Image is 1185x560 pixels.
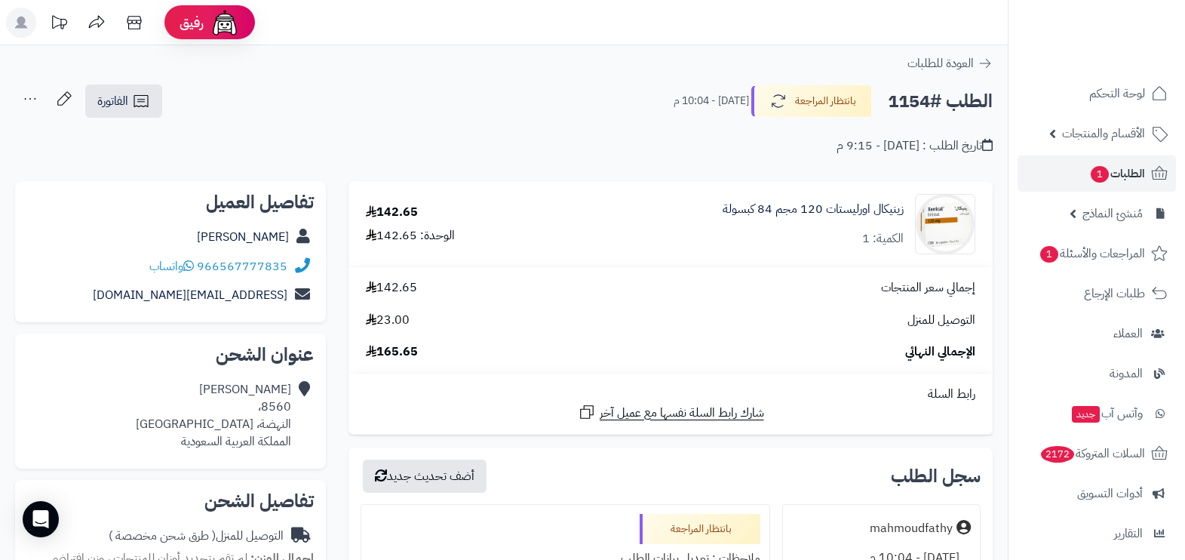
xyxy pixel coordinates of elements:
a: [PERSON_NAME] [197,228,289,246]
span: وآتس آب [1070,403,1143,424]
span: 1 [1091,166,1109,183]
a: 966567777835 [197,257,287,275]
a: المدونة [1018,355,1176,392]
span: العودة للطلبات [907,54,974,72]
a: أدوات التسويق [1018,475,1176,512]
a: العودة للطلبات [907,54,993,72]
a: شارك رابط السلة نفسها مع عميل آخر [578,403,764,422]
div: التوصيل للمنزل [109,528,284,545]
img: ai-face.png [210,8,240,38]
span: 142.65 [366,279,417,297]
a: السلات المتروكة2172 [1018,435,1176,472]
h2: عنوان الشحن [27,346,314,364]
div: بانتظار المراجعة [640,514,760,544]
span: التوصيل للمنزل [907,312,975,329]
span: الفاتورة [97,92,128,110]
a: العملاء [1018,315,1176,352]
a: لوحة التحكم [1018,75,1176,112]
h3: سجل الطلب [891,467,981,485]
h2: تفاصيل العميل [27,193,314,211]
span: شارك رابط السلة نفسها مع عميل آخر [600,405,764,422]
a: طلبات الإرجاع [1018,275,1176,312]
span: ( طرق شحن مخصصة ) [109,527,216,545]
img: 459618a9213f32503eb2243de56d0f16aed8-90x90.jpg [916,194,975,254]
div: mahmoudfathy [870,520,953,537]
span: التقارير [1114,523,1143,544]
span: المراجعات والأسئلة [1039,243,1145,264]
span: لوحة التحكم [1089,83,1145,104]
span: رفيق [180,14,204,32]
span: 165.65 [366,343,418,361]
span: الأقسام والمنتجات [1062,123,1145,144]
span: المدونة [1110,363,1143,384]
a: [EMAIL_ADDRESS][DOMAIN_NAME] [93,286,287,304]
div: رابط السلة [355,386,987,403]
span: السلات المتروكة [1039,443,1145,464]
span: 1 [1040,246,1058,263]
span: الإجمالي النهائي [905,343,975,361]
span: 23.00 [366,312,410,329]
small: [DATE] - 10:04 م [674,94,749,109]
div: [PERSON_NAME] 8560، النهضة، [GEOGRAPHIC_DATA] المملكة العربية السعودية [136,381,291,450]
div: تاريخ الطلب : [DATE] - 9:15 م [837,137,993,155]
a: وآتس آبجديد [1018,395,1176,432]
span: جديد [1072,406,1100,423]
span: الطلبات [1089,163,1145,184]
span: أدوات التسويق [1077,483,1143,504]
a: واتساب [149,257,194,275]
a: المراجعات والأسئلة1 [1018,235,1176,272]
span: مُنشئ النماذج [1082,203,1143,224]
h2: الطلب #1154 [888,86,993,117]
a: تحديثات المنصة [40,8,78,42]
div: Open Intercom Messenger [23,501,59,537]
button: أضف تحديث جديد [363,460,487,493]
a: الطلبات1 [1018,155,1176,192]
div: الوحدة: 142.65 [366,227,455,245]
div: الكمية: 1 [862,230,904,248]
span: 2172 [1041,446,1074,463]
button: بانتظار المراجعة [751,85,872,117]
div: 142.65 [366,204,418,221]
span: طلبات الإرجاع [1084,283,1145,304]
a: الفاتورة [85,85,162,118]
span: إجمالي سعر المنتجات [881,279,975,297]
h2: تفاصيل الشحن [27,492,314,510]
span: العملاء [1113,323,1143,344]
a: زينيكال اورليستات 120 مجم 84 كبسولة [723,201,904,218]
a: التقارير [1018,515,1176,552]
